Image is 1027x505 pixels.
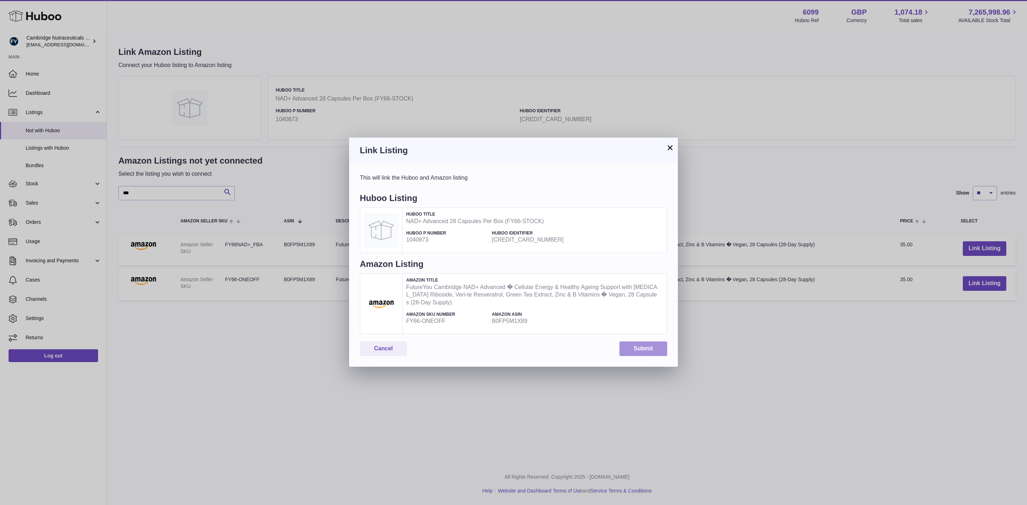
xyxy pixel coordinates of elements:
[492,230,574,236] h4: Huboo Identifier
[364,213,399,248] img: NAD+ Advanced 28 Capsules Per Box (FY66-STOCK)
[406,211,660,217] h4: Huboo Title
[406,230,488,236] h4: Huboo P number
[492,236,574,244] strong: [CREDIT_CARD_NUMBER]
[492,311,574,317] h4: Amazon ASIN
[406,283,660,306] strong: FutureYou Cambridge NAD+ Advanced � Cellular Energy & Healthy Ageing Support with [MEDICAL_DATA] ...
[406,317,488,325] strong: FY66-ONEOFF
[360,258,667,273] h4: Amazon Listing
[406,277,660,283] h4: Amazon Title
[406,236,488,244] strong: 1040873
[406,217,660,225] strong: NAD+ Advanced 28 Capsules Per Box (FY66-STOCK)
[360,145,667,156] h3: Link Listing
[666,143,674,152] button: ×
[360,341,407,356] button: Cancel
[406,311,488,317] h4: Amazon SKU Number
[360,192,667,207] h4: Huboo Listing
[492,317,574,325] strong: B0FP5M1X89
[360,174,667,182] div: This will link the Huboo and Amazon listing
[619,341,667,356] button: Submit
[364,300,399,308] img: FutureYou Cambridge NAD+ Advanced � Cellular Energy & Healthy Ageing Support with Nicotinamide Ri...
